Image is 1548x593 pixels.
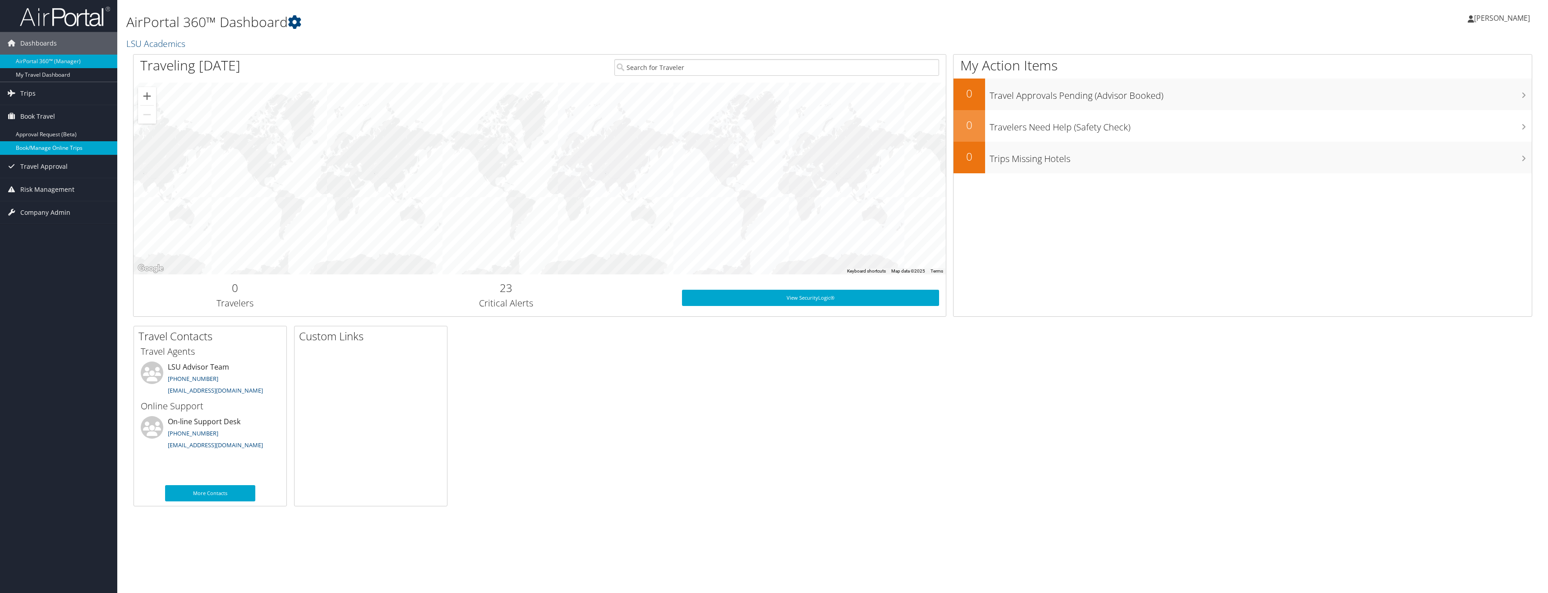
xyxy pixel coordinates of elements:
[168,386,263,394] a: [EMAIL_ADDRESS][DOMAIN_NAME]
[1468,5,1539,32] a: [PERSON_NAME]
[140,280,330,296] h2: 0
[343,280,668,296] h2: 23
[847,268,886,274] button: Keyboard shortcuts
[168,429,218,437] a: [PHONE_NUMBER]
[20,155,68,178] span: Travel Approval
[682,290,939,306] a: View SecurityLogic®
[954,86,985,101] h2: 0
[165,485,255,501] a: More Contacts
[126,13,1068,32] h1: AirPortal 360™ Dashboard
[136,263,166,274] a: Open this area in Google Maps (opens a new window)
[299,329,447,344] h2: Custom Links
[136,361,284,398] li: LSU Advisor Team
[954,142,1532,173] a: 0Trips Missing Hotels
[126,37,188,50] a: LSU Academics
[954,117,985,133] h2: 0
[954,149,985,164] h2: 0
[343,297,668,310] h3: Critical Alerts
[138,106,156,124] button: Zoom out
[138,329,286,344] h2: Travel Contacts
[1474,13,1530,23] span: [PERSON_NAME]
[136,416,284,453] li: On-line Support Desk
[20,6,110,27] img: airportal-logo.png
[954,56,1532,75] h1: My Action Items
[141,345,280,358] h3: Travel Agents
[141,400,280,412] h3: Online Support
[990,148,1532,165] h3: Trips Missing Hotels
[20,178,74,201] span: Risk Management
[891,269,925,273] span: Map data ©2025
[990,85,1532,102] h3: Travel Approvals Pending (Advisor Booked)
[954,79,1532,110] a: 0Travel Approvals Pending (Advisor Booked)
[140,56,240,75] h1: Traveling [DATE]
[168,375,218,383] a: [PHONE_NUMBER]
[20,201,70,224] span: Company Admin
[954,110,1532,142] a: 0Travelers Need Help (Safety Check)
[931,269,943,273] a: Terms (opens in new tab)
[20,105,55,128] span: Book Travel
[138,87,156,105] button: Zoom in
[136,263,166,274] img: Google
[20,32,57,55] span: Dashboards
[614,59,940,76] input: Search for Traveler
[20,82,36,105] span: Trips
[168,441,263,449] a: [EMAIL_ADDRESS][DOMAIN_NAME]
[990,116,1532,134] h3: Travelers Need Help (Safety Check)
[140,297,330,310] h3: Travelers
